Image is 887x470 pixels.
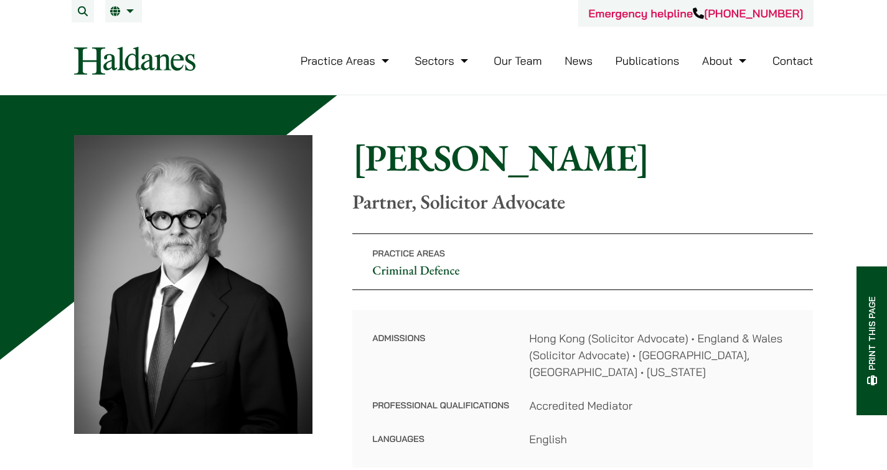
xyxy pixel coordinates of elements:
[352,190,813,214] p: Partner, Solicitor Advocate
[110,6,137,16] a: EN
[415,54,471,68] a: Sectors
[372,397,509,431] dt: Professional Qualifications
[529,397,793,414] dd: Accredited Mediator
[372,248,445,259] span: Practice Areas
[372,262,459,278] a: Criminal Defence
[301,54,392,68] a: Practice Areas
[588,6,803,21] a: Emergency helpline[PHONE_NUMBER]
[494,54,542,68] a: Our Team
[372,431,509,448] dt: Languages
[372,330,509,397] dt: Admissions
[772,54,814,68] a: Contact
[702,54,749,68] a: About
[74,47,195,75] img: Logo of Haldanes
[565,54,593,68] a: News
[616,54,680,68] a: Publications
[352,135,813,180] h1: [PERSON_NAME]
[529,431,793,448] dd: English
[529,330,793,380] dd: Hong Kong (Solicitor Advocate) • England & Wales (Solicitor Advocate) • [GEOGRAPHIC_DATA], [GEOGR...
